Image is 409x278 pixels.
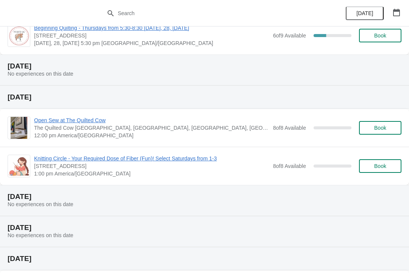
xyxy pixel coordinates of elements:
[374,33,386,39] span: Book
[34,32,269,39] span: [STREET_ADDRESS]
[8,62,401,70] h2: [DATE]
[8,255,401,262] h2: [DATE]
[346,6,384,20] button: [DATE]
[34,155,269,162] span: Knitting Circle - Your Required Dose of Fiber (Fun)! Select Saturdays from 1-3
[8,25,30,45] img: Beginning Quilting - Thursdays from 5:30-8:30 August 14, 21, 28, September 4 | 1711 West Battlefi...
[374,125,386,131] span: Book
[356,10,373,16] span: [DATE]
[8,71,73,77] span: No experiences on this date
[34,39,269,47] span: [DATE], 28, [DATE] 5:30 pm [GEOGRAPHIC_DATA]/[GEOGRAPHIC_DATA]
[8,224,401,231] h2: [DATE]
[34,170,269,177] span: 1:00 pm America/[GEOGRAPHIC_DATA]
[273,163,306,169] span: 8 of 8 Available
[8,232,73,238] span: No experiences on this date
[8,93,401,101] h2: [DATE]
[359,121,401,135] button: Book
[359,159,401,173] button: Book
[8,201,73,207] span: No experiences on this date
[34,24,269,32] span: Beginning Quilting - Thursdays from 5:30-8:30 [DATE], 28, [DATE]
[359,29,401,42] button: Book
[8,156,30,176] img: Knitting Circle - Your Required Dose of Fiber (Fun)! Select Saturdays from 1-3 | 1711 West Battle...
[273,33,306,39] span: 6 of 9 Available
[8,193,401,200] h2: [DATE]
[34,132,269,139] span: 12:00 pm America/[GEOGRAPHIC_DATA]
[11,117,27,139] img: Open Sew at The Quilted Cow | The Quilted Cow Springfield, MO, West Battlefield Road, Springfield...
[273,125,306,131] span: 8 of 8 Available
[34,124,269,132] span: The Quilted Cow [GEOGRAPHIC_DATA], [GEOGRAPHIC_DATA], [GEOGRAPHIC_DATA], [GEOGRAPHIC_DATA], [GEOG...
[374,163,386,169] span: Book
[117,6,307,20] input: Search
[34,116,269,124] span: Open Sew at The Quilted Cow
[34,162,269,170] span: [STREET_ADDRESS]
